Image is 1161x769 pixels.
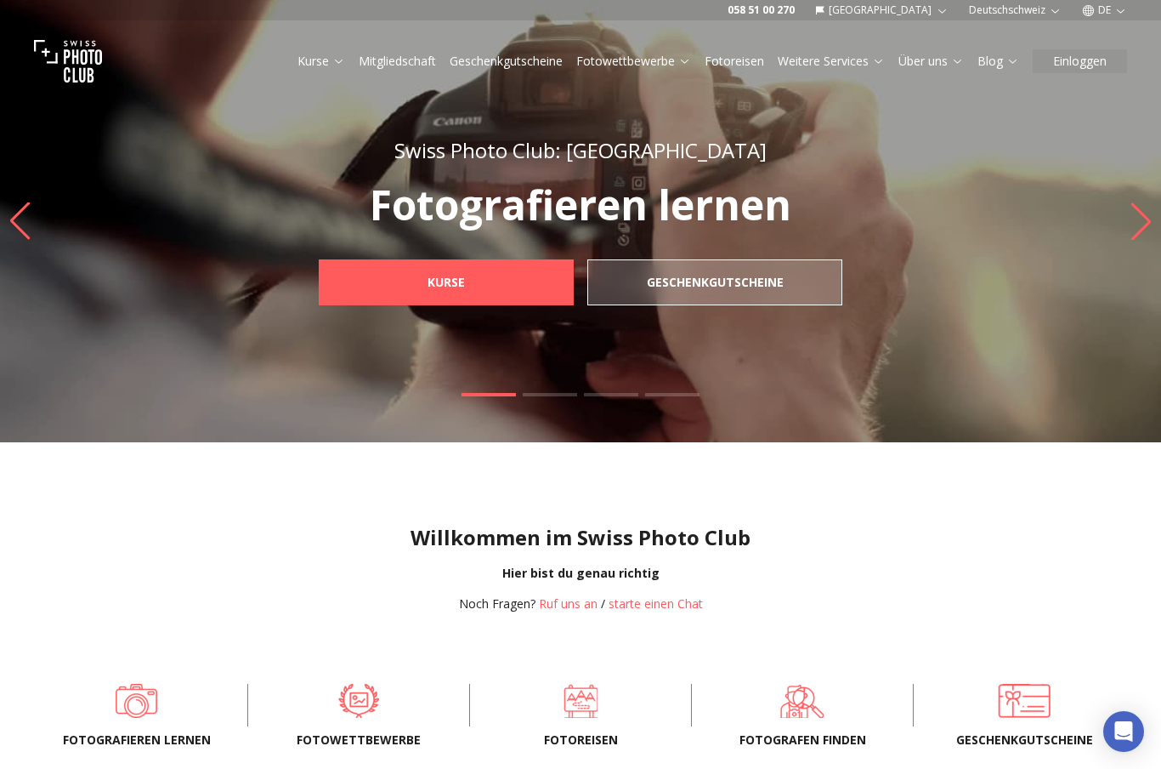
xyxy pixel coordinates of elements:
div: / [459,595,703,612]
a: Fotowettbewerbe [275,684,442,718]
h1: Willkommen im Swiss Photo Club [14,524,1147,551]
button: Über uns [892,49,971,73]
a: Blog [977,53,1019,70]
a: 058 51 00 270 [728,3,795,17]
button: Geschenkgutscheine [443,49,569,73]
span: Fotowettbewerbe [275,732,442,749]
button: starte einen Chat [609,595,703,612]
a: Über uns [898,53,964,70]
a: Kurse [297,53,345,70]
button: Fotoreisen [698,49,771,73]
b: Geschenkgutscheine [647,274,784,291]
span: Noch Fragen? [459,595,535,612]
a: Geschenkgutscheine [587,259,842,305]
div: Hier bist du genau richtig [14,565,1147,582]
a: Mitgliedschaft [359,53,436,70]
a: Fotoreisen [497,684,664,718]
a: Fotografen finden [719,684,886,718]
button: Kurse [291,49,352,73]
a: Geschenkgutscheine [941,684,1107,718]
span: Fotoreisen [497,732,664,749]
button: Blog [971,49,1026,73]
a: Ruf uns an [539,595,597,612]
span: Swiss Photo Club: [GEOGRAPHIC_DATA] [394,136,767,164]
div: Open Intercom Messenger [1103,711,1144,752]
a: Kurse [319,259,574,305]
span: Geschenkgutscheine [941,732,1107,749]
button: Einloggen [1033,49,1127,73]
a: Fotoreisen [705,53,764,70]
a: Weitere Services [778,53,885,70]
button: Weitere Services [771,49,892,73]
span: Fotografieren lernen [54,732,220,749]
b: Kurse [428,274,465,291]
a: Fotowettbewerbe [576,53,691,70]
img: Swiss photo club [34,27,102,95]
p: Fotografieren lernen [281,185,880,225]
a: Geschenkgutscheine [450,53,563,70]
span: Fotografen finden [719,732,886,749]
button: Fotowettbewerbe [569,49,698,73]
a: Fotografieren lernen [54,684,220,718]
button: Mitgliedschaft [352,49,443,73]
